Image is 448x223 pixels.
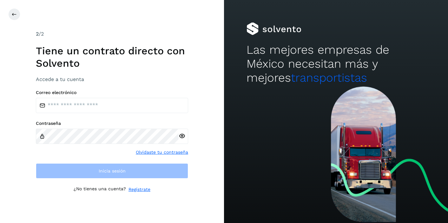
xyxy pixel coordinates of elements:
span: transportistas [291,71,367,84]
label: Correo electrónico [36,90,188,95]
span: 2 [36,31,39,37]
h2: Las mejores empresas de México necesitan más y mejores [247,43,426,85]
a: Olvidaste tu contraseña [136,149,188,156]
h1: Tiene un contrato directo con Solvento [36,45,188,69]
h3: Accede a tu cuenta [36,76,188,82]
div: /2 [36,30,188,38]
span: Inicia sesión [99,169,126,173]
label: Contraseña [36,121,188,126]
button: Inicia sesión [36,163,188,179]
p: ¿No tienes una cuenta? [74,186,126,193]
a: Regístrate [128,186,150,193]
